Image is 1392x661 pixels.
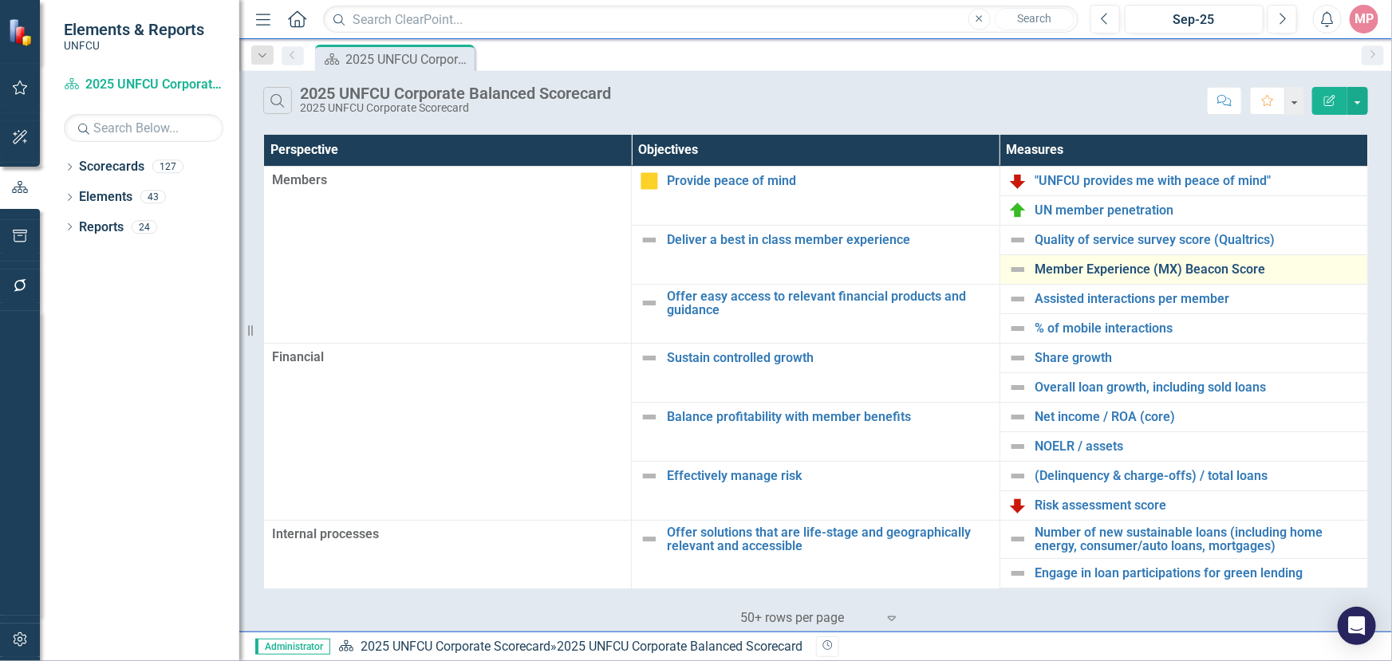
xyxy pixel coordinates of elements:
[1125,5,1264,33] button: Sep-25
[632,520,1000,647] td: Double-Click to Edit Right Click for Context Menu
[1000,520,1367,558] td: Double-Click to Edit Right Click for Context Menu
[1350,5,1378,33] button: MP
[323,6,1078,33] input: Search ClearPoint...
[1008,289,1027,309] img: Not Defined
[667,525,991,553] a: Offer solutions that are life-stage and geographically relevant and accessible
[1008,378,1027,397] img: Not Defined
[1035,525,1359,553] a: Number of new sustainable loans (including home energy, consumer/auto loans, mortgages)
[1000,166,1367,195] td: Double-Click to Edit Right Click for Context Menu
[1035,380,1359,395] a: Overall loan growth, including sold loans
[1035,566,1359,580] a: Engage in loan participations for green lending
[140,191,166,204] div: 43
[1000,313,1367,343] td: Double-Click to Edit Right Click for Context Menu
[152,160,183,174] div: 127
[1008,230,1027,250] img: Not Defined
[632,343,1000,402] td: Double-Click to Edit Right Click for Context Menu
[640,466,659,486] img: Not Defined
[632,461,1000,520] td: Double-Click to Edit Right Click for Context Menu
[1008,319,1027,338] img: Not Defined
[79,188,132,207] a: Elements
[640,407,659,427] img: Not Defined
[8,18,36,46] img: ClearPoint Strategy
[1008,260,1027,279] img: Not Defined
[1008,437,1027,456] img: Not Defined
[1130,10,1259,30] div: Sep-25
[345,49,471,69] div: 2025 UNFCU Corporate Balanced Scorecard
[338,638,804,656] div: »
[1008,348,1027,368] img: Not Defined
[640,171,659,191] img: Caution
[1035,498,1359,513] a: Risk assessment score
[667,410,991,424] a: Balance profitability with member benefits
[1338,607,1376,645] div: Open Intercom Messenger
[1035,292,1359,306] a: Assisted interactions per member
[1000,225,1367,254] td: Double-Click to Edit Right Click for Context Menu
[1017,12,1051,25] span: Search
[640,230,659,250] img: Not Defined
[1035,174,1359,188] a: "UNFCU provides me with peace of mind"
[1035,203,1359,218] a: UN member penetration
[272,525,623,544] span: Internal processes
[79,158,144,176] a: Scorecards
[1000,431,1367,461] td: Double-Click to Edit Right Click for Context Menu
[300,102,611,114] div: 2025 UNFCU Corporate Scorecard
[79,218,124,237] a: Reports
[667,351,991,365] a: Sustain controlled growth
[1035,410,1359,424] a: Net income / ROA (core)
[1035,439,1359,454] a: NOELR / assets
[1008,564,1027,583] img: Not Defined
[1000,372,1367,402] td: Double-Click to Edit Right Click for Context Menu
[255,639,330,655] span: Administrator
[1008,529,1027,549] img: Not Defined
[632,166,1000,225] td: Double-Click to Edit Right Click for Context Menu
[1000,195,1367,225] td: Double-Click to Edit Right Click for Context Menu
[1000,343,1367,372] td: Double-Click to Edit Right Click for Context Menu
[1035,321,1359,336] a: % of mobile interactions
[1000,254,1367,284] td: Double-Click to Edit Right Click for Context Menu
[300,85,611,102] div: 2025 UNFCU Corporate Balanced Scorecard
[361,639,550,654] a: 2025 UNFCU Corporate Scorecard
[1000,490,1367,520] td: Double-Click to Edit Right Click for Context Menu
[640,293,659,313] img: Not Defined
[1008,496,1027,515] img: Below Plan
[632,402,1000,461] td: Double-Click to Edit Right Click for Context Menu
[1035,262,1359,277] a: Member Experience (MX) Beacon Score
[1008,201,1027,220] img: On Target
[1000,402,1367,431] td: Double-Click to Edit Right Click for Context Menu
[557,639,802,654] div: 2025 UNFCU Corporate Balanced Scorecard
[995,8,1075,30] button: Search
[1035,351,1359,365] a: Share growth
[640,348,659,368] img: Not Defined
[264,166,632,343] td: Double-Click to Edit
[1000,461,1367,490] td: Double-Click to Edit Right Click for Context Menu
[64,114,223,142] input: Search Below...
[667,289,991,317] a: Offer easy access to relevant financial products and guidance
[1035,233,1359,247] a: Quality of service survey score (Qualtrics)
[667,469,991,483] a: Effectively manage risk
[640,529,659,549] img: Not Defined
[1008,171,1027,191] img: Below Plan
[1008,466,1027,486] img: Not Defined
[667,233,991,247] a: Deliver a best in class member experience
[64,39,204,52] small: UNFCU
[64,76,223,94] a: 2025 UNFCU Corporate Scorecard
[264,343,632,520] td: Double-Click to Edit
[272,171,623,190] span: Members
[1000,559,1367,588] td: Double-Click to Edit Right Click for Context Menu
[1000,588,1367,618] td: Double-Click to Edit Right Click for Context Menu
[1008,407,1027,427] img: Not Defined
[132,220,157,234] div: 24
[667,174,991,188] a: Provide peace of mind
[1035,469,1359,483] a: (Delinquency & charge-offs) / total loans
[632,225,1000,284] td: Double-Click to Edit Right Click for Context Menu
[64,20,204,39] span: Elements & Reports
[272,348,623,367] span: Financial
[632,284,1000,343] td: Double-Click to Edit Right Click for Context Menu
[1000,284,1367,313] td: Double-Click to Edit Right Click for Context Menu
